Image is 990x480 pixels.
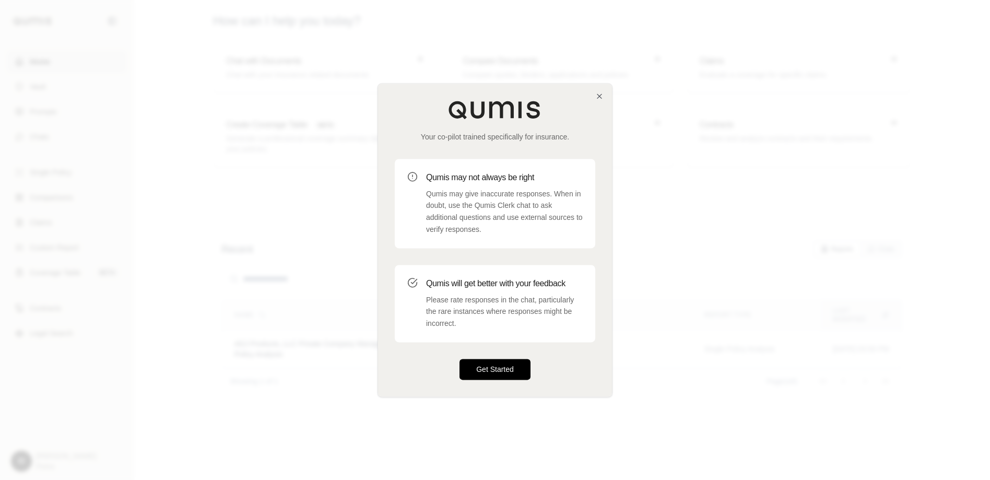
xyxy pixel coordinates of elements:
[395,132,595,142] p: Your co-pilot trained specifically for insurance.
[426,188,583,236] p: Qumis may give inaccurate responses. When in doubt, use the Qumis Clerk chat to ask additional qu...
[426,277,583,290] h3: Qumis will get better with your feedback
[426,171,583,184] h3: Qumis may not always be right
[448,100,542,119] img: Qumis Logo
[426,294,583,330] p: Please rate responses in the chat, particularly the rare instances where responses might be incor...
[459,359,531,380] button: Get Started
